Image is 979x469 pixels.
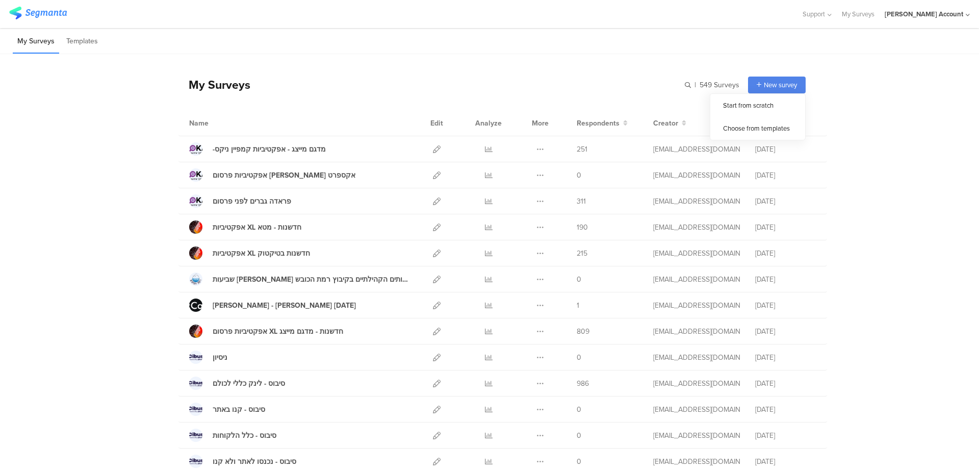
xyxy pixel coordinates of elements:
[577,222,588,233] span: 190
[653,456,740,467] div: miri@miridikman.co.il
[213,144,326,155] div: -מדגם מייצג - אפקטיביות קמפיין ניקס
[189,220,301,234] a: אפקטיביות XL חדשנות - מטא
[577,430,581,441] span: 0
[213,274,410,285] div: שביעות רצון מהשירותים הקהילתיים בקיבוץ רמת הכובש
[213,352,227,363] div: ניסיון
[653,222,740,233] div: miri@miridikman.co.il
[755,144,816,155] div: [DATE]
[653,352,740,363] div: miri@miridikman.co.il
[189,168,355,182] a: אפקטיביות פרסום [PERSON_NAME] אקספרט
[653,274,740,285] div: miri@miridikman.co.il
[577,300,579,311] span: 1
[755,248,816,259] div: [DATE]
[9,7,67,19] img: segmanta logo
[653,248,740,259] div: miri@miridikman.co.il
[653,144,740,155] div: miri@miridikman.co.il
[755,378,816,389] div: [DATE]
[755,170,816,181] div: [DATE]
[710,94,805,117] div: Start from scratch
[577,118,620,129] span: Respondents
[755,326,816,337] div: [DATE]
[13,30,59,54] li: My Surveys
[189,455,296,468] a: סיבוס - נכנסו לאתר ולא קנו
[577,404,581,415] span: 0
[577,196,586,207] span: 311
[189,377,285,390] a: סיבוס - לינק כללי לכולם
[577,248,587,259] span: 215
[213,326,343,337] div: אפקטיביות פרסום XL חדשנות - מדגם מייצג
[189,429,276,442] a: סיבוס - כלל הלקוחות
[577,352,581,363] span: 0
[189,403,265,416] a: סיבוס - קנו באתר
[213,170,355,181] div: אפקטיביות פרסום מן אקספרט
[653,170,740,181] div: miri@miridikman.co.il
[653,118,686,129] button: Creator
[62,30,102,54] li: Templates
[803,9,825,19] span: Support
[213,456,296,467] div: סיבוס - נכנסו לאתר ולא קנו
[653,196,740,207] div: miri@miridikman.co.il
[189,246,310,260] a: אפקטיביות XL חדשנות בטיקטוק
[473,110,504,136] div: Analyze
[755,404,816,415] div: [DATE]
[700,80,739,90] span: 549 Surveys
[755,222,816,233] div: [DATE]
[653,378,740,389] div: miri@miridikman.co.il
[213,222,301,233] div: אפקטיביות XL חדשנות - מטא
[653,430,740,441] div: miri@miridikman.co.il
[653,326,740,337] div: miri@miridikman.co.il
[529,110,551,136] div: More
[189,325,343,338] a: אפקטיביות פרסום XL חדשנות - מדגם מייצג
[577,378,589,389] span: 986
[755,430,816,441] div: [DATE]
[755,300,816,311] div: [DATE]
[755,274,816,285] div: [DATE]
[213,430,276,441] div: סיבוס - כלל הלקוחות
[426,110,448,136] div: Edit
[755,352,816,363] div: [DATE]
[189,273,410,286] a: שביעות [PERSON_NAME] מהשירותים הקהילתיים בקיבוץ רמת הכובש
[577,326,589,337] span: 809
[755,196,816,207] div: [DATE]
[577,118,628,129] button: Respondents
[577,170,581,181] span: 0
[189,351,227,364] a: ניסיון
[885,9,963,19] div: [PERSON_NAME] Account
[213,196,291,207] div: פראדה גברים לפני פרסום
[189,118,250,129] div: Name
[653,300,740,311] div: miri@miridikman.co.il
[653,404,740,415] div: miri@miridikman.co.il
[189,142,326,156] a: -מדגם מייצג - אפקטיביות קמפיין ניקס
[178,76,250,93] div: My Surveys
[213,378,285,389] div: סיבוס - לינק כללי לכולם
[710,117,805,140] div: Choose from templates
[213,248,310,259] div: אפקטיביות XL חדשנות בטיקטוק
[189,299,356,312] a: [PERSON_NAME] - [PERSON_NAME] [DATE]
[653,118,678,129] span: Creator
[577,456,581,467] span: 0
[213,300,356,311] div: סקר מקאן - גל 7 ספטמבר 25
[189,194,291,208] a: פראדה גברים לפני פרסום
[755,456,816,467] div: [DATE]
[577,144,587,155] span: 251
[213,404,265,415] div: סיבוס - קנו באתר
[764,80,797,90] span: New survey
[693,80,698,90] span: |
[577,274,581,285] span: 0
